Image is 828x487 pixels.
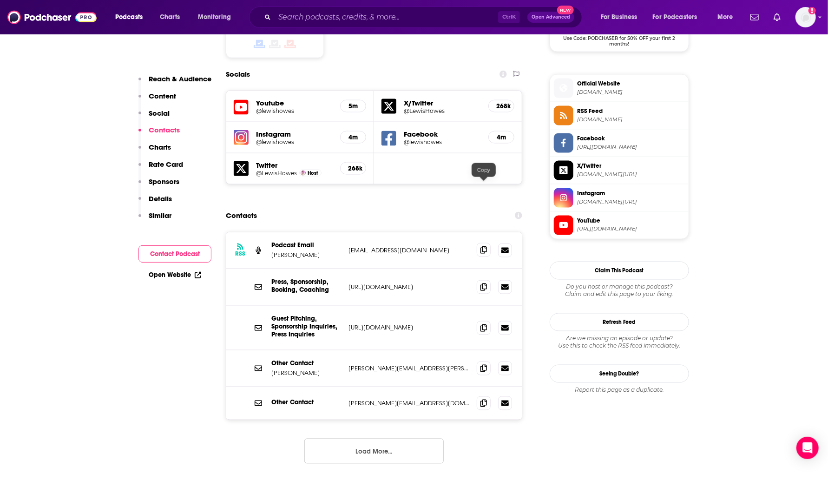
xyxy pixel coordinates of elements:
a: X/Twitter[DOMAIN_NAME][URL] [554,161,685,180]
p: Podcast Email [271,242,341,250]
p: [URL][DOMAIN_NAME] [348,324,469,332]
button: Contacts [138,125,180,143]
button: Open AdvancedNew [527,12,574,23]
p: [PERSON_NAME] [271,251,341,259]
a: Facebook[URL][DOMAIN_NAME] [554,133,685,153]
div: Open Intercom Messenger [796,437,819,459]
p: Charts [149,143,171,151]
span: X/Twitter [577,162,685,170]
a: Charts [154,10,185,25]
span: Ctrl K [498,11,520,23]
p: Sponsors [149,177,179,186]
span: Charts [160,11,180,24]
a: Instagram[DOMAIN_NAME][URL] [554,188,685,208]
p: Content [149,92,176,100]
a: Show notifications dropdown [747,9,762,25]
span: instagram.com/lewishowes [577,198,685,205]
button: Reach & Audience [138,74,211,92]
button: Show profile menu [795,7,816,27]
span: For Podcasters [653,11,697,24]
span: twitter.com/LewisHowes [577,171,685,178]
button: Social [138,109,170,126]
button: open menu [109,10,155,25]
h5: Facebook [404,130,481,138]
button: Content [138,92,176,109]
img: User Profile [795,7,816,27]
span: New [557,6,574,14]
p: [EMAIL_ADDRESS][DOMAIN_NAME] [348,247,469,255]
p: Rate Card [149,160,183,169]
a: @LewisHowes [404,107,481,114]
p: [PERSON_NAME] [271,369,341,377]
span: siriusxm.com [577,89,685,96]
a: @LewisHowes [256,170,297,177]
a: Open Website [149,271,201,279]
p: Reach & Audience [149,74,211,83]
svg: Add a profile image [808,7,816,14]
h2: Contacts [226,207,257,224]
h5: Twitter [256,161,333,170]
span: Instagram [577,189,685,197]
div: Copy [472,163,496,177]
div: Are we missing an episode or update? Use this to check the RSS feed immediately. [550,335,689,350]
button: Load More... [304,439,444,464]
h5: Instagram [256,130,333,138]
p: Contacts [149,125,180,134]
input: Search podcasts, credits, & more... [275,10,498,25]
span: rss.art19.com [577,116,685,123]
a: SimpleCast Deal: Use Code: PODCHASER for 50% OFF your first 2 months! [550,2,689,46]
a: YouTube[URL][DOMAIN_NAME] [554,216,685,235]
h5: 4m [348,133,358,141]
span: Monitoring [198,11,231,24]
button: open menu [647,10,711,25]
span: More [717,11,733,24]
p: [URL][DOMAIN_NAME] [348,283,469,291]
a: @lewishowes [256,138,333,145]
span: https://www.youtube.com/@lewishowes [577,226,685,233]
span: Podcasts [115,11,143,24]
p: Similar [149,211,171,220]
div: Search podcasts, credits, & more... [258,7,591,28]
button: Details [138,194,172,211]
h5: 268k [496,102,506,110]
span: Open Advanced [532,15,570,20]
h5: Youtube [256,99,333,107]
h5: 268k [348,165,358,172]
button: Refresh Feed [550,313,689,331]
a: @lewishowes [404,138,481,145]
h5: X/Twitter [404,99,481,107]
span: For Business [601,11,637,24]
h5: 4m [496,133,506,141]
span: https://www.facebook.com/lewishowes [577,144,685,151]
a: Show notifications dropdown [770,9,784,25]
button: Similar [138,211,171,228]
button: open menu [594,10,649,25]
button: open menu [711,10,745,25]
div: Report this page as a duplicate. [550,387,689,394]
p: Social [149,109,170,118]
img: iconImage [234,130,249,145]
p: Details [149,194,172,203]
a: @lewishowes [256,107,333,114]
img: Lewis Howes [301,171,306,176]
div: Claim and edit this page to your liking. [550,283,689,298]
img: Podchaser - Follow, Share and Rate Podcasts [7,8,97,26]
p: Guest Pitching, Sponsorship Inquiries, Press Inquiries [271,315,341,339]
a: Seeing Double? [550,365,689,383]
h5: 5m [348,102,358,110]
p: Other Contact [271,360,341,368]
button: Claim This Podcast [550,262,689,280]
span: Host [308,170,318,176]
span: YouTube [577,217,685,225]
span: Official Website [577,79,685,88]
button: Contact Podcast [138,245,211,263]
button: Sponsors [138,177,179,194]
p: Other Contact [271,399,341,407]
span: RSS Feed [577,107,685,115]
